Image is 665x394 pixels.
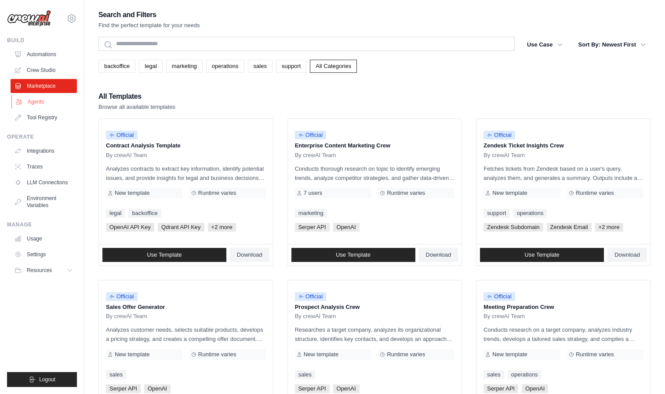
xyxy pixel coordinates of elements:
p: Enterprise Content Marketing Crew [295,141,455,150]
a: marketing [166,60,203,73]
p: Researches a target company, analyzes its organizational structure, identifies key contacts, and ... [295,325,455,344]
span: Runtime varies [198,351,236,358]
span: +2 more [208,223,236,232]
span: Zendesk Subdomain [483,223,543,232]
span: Download [426,251,451,258]
p: Zendesk Ticket Insights Crew [483,141,643,150]
span: OpenAI [333,223,360,232]
span: Download [237,251,262,258]
span: Logout [39,376,55,383]
span: New template [492,190,527,197]
span: Official [106,292,138,301]
p: Analyzes contracts to extract key information, identify potential issues, and provide insights fo... [106,164,266,183]
span: Official [483,131,515,140]
a: Integrations [11,144,77,158]
p: Find the perfect template for your needs [98,21,200,30]
span: +2 more [595,223,623,232]
span: Serper API [483,384,518,393]
a: Download [230,248,269,262]
img: Logo [7,10,51,27]
span: 7 users [304,190,323,197]
span: Official [295,131,327,140]
a: support [483,209,509,218]
p: Prospect Analysis Crew [295,303,455,312]
span: OpenAI [144,384,171,393]
a: backoffice [98,60,135,73]
p: Conducts research on a target company, analyzes industry trends, develops a tailored sales strate... [483,325,643,344]
a: sales [483,370,504,379]
span: Resources [27,267,52,274]
p: Analyzes customer needs, selects suitable products, develops a pricing strategy, and creates a co... [106,325,266,344]
span: New template [115,190,149,197]
p: Sales Offer Generator [106,303,266,312]
span: Use Template [147,251,182,258]
a: Agents [11,95,78,109]
span: Qdrant API Key [158,223,204,232]
h2: All Templates [98,90,175,103]
div: Manage [7,221,77,228]
span: Official [295,292,327,301]
p: Fetches tickets from Zendesk based on a user's query, analyzes them, and generates a summary. Out... [483,164,643,183]
span: Official [483,292,515,301]
a: Traces [11,160,77,174]
a: Download [419,248,458,262]
span: New template [304,351,338,358]
div: Operate [7,133,77,140]
span: By crewAI Team [106,313,147,320]
a: Download [607,248,647,262]
a: sales [295,370,315,379]
span: Runtime varies [576,351,614,358]
span: Runtime varies [387,190,425,197]
span: OpenAI [333,384,360,393]
span: OpenAI [522,384,548,393]
h2: Search and Filters [98,9,200,21]
span: Runtime varies [387,351,425,358]
a: Tool Registry [11,111,77,125]
span: Use Template [336,251,371,258]
a: marketing [295,209,327,218]
span: Serper API [295,384,330,393]
a: Use Template [480,248,604,262]
a: All Categories [310,60,357,73]
a: legal [139,60,162,73]
a: support [276,60,306,73]
a: Use Template [291,248,415,262]
a: Marketplace [11,79,77,93]
a: Automations [11,47,77,61]
a: Settings [11,247,77,261]
span: Runtime varies [576,190,614,197]
button: Use Case [522,37,568,53]
button: Resources [11,263,77,277]
span: New template [492,351,527,358]
p: Meeting Preparation Crew [483,303,643,312]
a: sales [248,60,273,73]
button: Logout [7,372,77,387]
a: Usage [11,232,77,246]
span: Official [106,131,138,140]
a: operations [513,209,547,218]
span: Serper API [295,223,330,232]
p: Contract Analysis Template [106,141,266,150]
a: operations [206,60,244,73]
span: By crewAI Team [106,152,147,159]
a: Environment Variables [11,191,77,212]
div: Build [7,37,77,44]
span: By crewAI Team [483,313,525,320]
span: New template [115,351,149,358]
a: backoffice [128,209,161,218]
span: By crewAI Team [483,152,525,159]
p: Browse all available templates [98,103,175,111]
span: By crewAI Team [295,152,336,159]
span: Zendesk Email [547,223,592,232]
p: Conducts thorough research on topic to identify emerging trends, analyze competitor strategies, a... [295,164,455,183]
span: OpenAI API Key [106,223,154,232]
a: legal [106,209,125,218]
a: Crew Studio [11,63,77,77]
a: Use Template [102,248,226,262]
span: By crewAI Team [295,313,336,320]
a: operations [508,370,541,379]
span: Runtime varies [198,190,236,197]
span: Serper API [106,384,141,393]
a: LLM Connections [11,176,77,190]
span: Use Template [525,251,560,258]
